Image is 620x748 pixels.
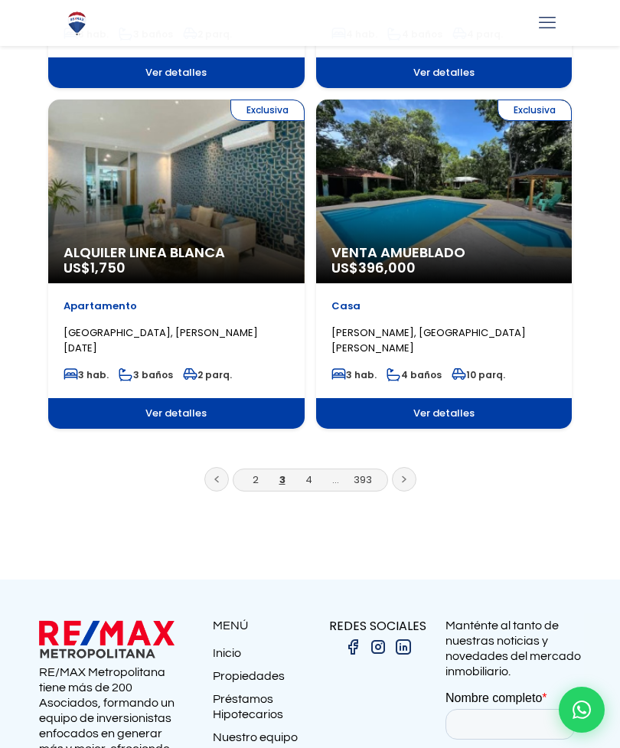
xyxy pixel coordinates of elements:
[64,368,109,381] span: 3 hab.
[534,10,560,36] a: mobile menu
[331,258,416,277] span: US$
[387,368,442,381] span: 4 baños
[344,638,362,656] img: facebook.png
[354,472,372,487] a: 393
[445,618,581,679] p: Manténte al tanto de nuestras noticias y novedades del mercado inmobiliario.
[332,472,339,487] a: ...
[394,638,413,656] img: linkedin.png
[331,299,557,314] p: Casa
[39,618,175,661] img: remax metropolitana logo
[331,245,557,260] span: Venta Amueblado
[316,398,573,429] span: Ver detalles
[253,472,259,487] a: 2
[331,368,377,381] span: 3 hab.
[90,258,126,277] span: 1,750
[48,57,305,88] span: Ver detalles
[310,618,445,634] p: REDES SOCIALES
[64,258,126,277] span: US$
[316,100,573,429] a: Exclusiva Venta Amueblado US$396,000 Casa [PERSON_NAME], [GEOGRAPHIC_DATA][PERSON_NAME] 3 hab. 4 ...
[213,691,310,730] a: Préstamos Hipotecarios
[498,100,572,121] span: Exclusiva
[183,368,232,381] span: 2 parq.
[230,100,305,121] span: Exclusiva
[64,325,258,355] span: [GEOGRAPHIC_DATA], [PERSON_NAME][DATE]
[279,472,286,487] a: 3
[358,258,416,277] span: 396,000
[213,668,310,691] a: Propiedades
[64,10,90,37] img: Logo de REMAX
[213,618,310,634] p: MENÚ
[64,299,289,314] p: Apartamento
[119,368,173,381] span: 3 baños
[316,57,573,88] span: Ver detalles
[452,368,505,381] span: 10 parq.
[369,638,387,656] img: instagram.png
[213,645,310,668] a: Inicio
[48,398,305,429] span: Ver detalles
[305,472,312,487] a: 4
[64,245,289,260] span: Alquiler Linea Blanca
[331,325,526,355] span: [PERSON_NAME], [GEOGRAPHIC_DATA][PERSON_NAME]
[48,100,305,429] a: Exclusiva Alquiler Linea Blanca US$1,750 Apartamento [GEOGRAPHIC_DATA], [PERSON_NAME][DATE] 3 hab...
